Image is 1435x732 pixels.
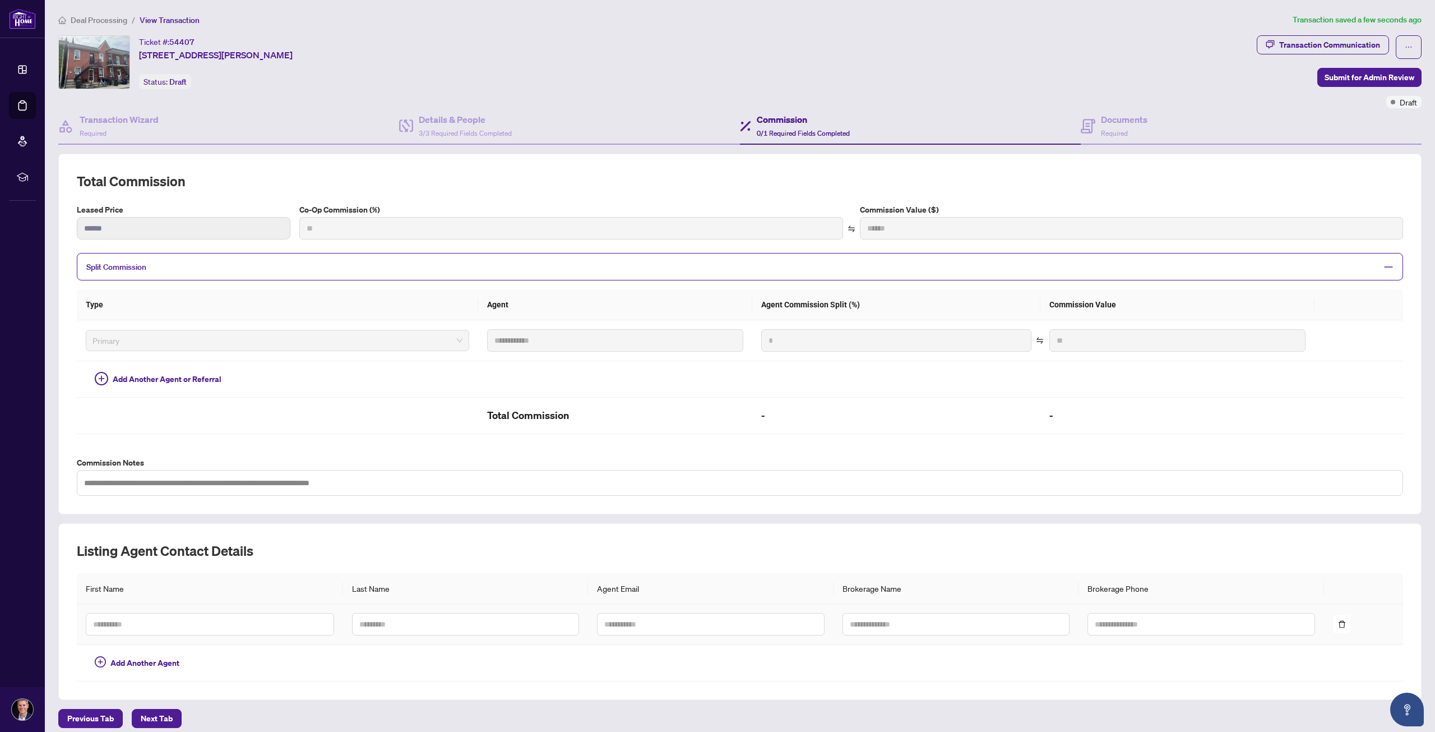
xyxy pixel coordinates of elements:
[588,573,833,604] th: Agent Email
[757,129,850,137] span: 0/1 Required Fields Completed
[1078,573,1323,604] th: Brokerage Phone
[299,204,843,216] label: Co-Op Commission (%)
[77,172,1403,190] h2: Total Commission
[1317,68,1422,87] button: Submit for Admin Review
[58,16,66,24] span: home
[419,113,512,126] h4: Details & People
[834,573,1078,604] th: Brokerage Name
[1101,113,1147,126] h4: Documents
[132,13,135,26] li: /
[761,407,1031,425] h2: -
[141,710,173,728] span: Next Tab
[77,253,1403,280] div: Split Commission
[77,573,343,604] th: First Name
[77,542,1403,560] h2: Listing Agent Contact Details
[1338,620,1346,628] span: delete
[140,15,200,25] span: View Transaction
[169,77,187,87] span: Draft
[95,656,106,667] span: plus-circle
[110,657,179,669] span: Add Another Agent
[9,8,36,29] img: logo
[848,225,855,233] span: swap
[343,573,588,604] th: Last Name
[139,35,195,48] div: Ticket #:
[1405,43,1413,51] span: ellipsis
[419,129,512,137] span: 3/3 Required Fields Completed
[1400,96,1417,108] span: Draft
[77,289,478,320] th: Type
[860,204,1404,216] label: Commission Value ($)
[12,699,33,720] img: Profile Icon
[132,709,182,728] button: Next Tab
[1383,262,1394,272] span: minus
[1293,13,1422,26] article: Transaction saved a few seconds ago
[58,709,123,728] button: Previous Tab
[67,710,114,728] span: Previous Tab
[1040,289,1314,320] th: Commission Value
[169,37,195,47] span: 54407
[1390,693,1424,726] button: Open asap
[86,370,230,388] button: Add Another Agent or Referral
[1036,337,1044,344] span: swap
[95,372,108,385] span: plus-circle
[1279,36,1380,54] div: Transaction Communication
[757,113,850,126] h4: Commission
[59,36,129,89] img: IMG-C12320105_1.jpg
[478,289,752,320] th: Agent
[92,332,462,349] span: Primary
[77,204,290,216] label: Leased Price
[1049,407,1306,425] h2: -
[86,654,188,672] button: Add Another Agent
[487,407,743,425] h2: Total Commission
[752,289,1040,320] th: Agent Commission Split (%)
[80,129,107,137] span: Required
[77,457,1403,469] label: Commission Notes
[1257,35,1389,54] button: Transaction Communication
[1325,68,1414,86] span: Submit for Admin Review
[86,262,146,272] span: Split Commission
[139,74,191,89] div: Status:
[80,113,159,126] h4: Transaction Wizard
[71,15,127,25] span: Deal Processing
[1101,129,1128,137] span: Required
[139,48,293,62] span: [STREET_ADDRESS][PERSON_NAME]
[113,373,221,385] span: Add Another Agent or Referral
